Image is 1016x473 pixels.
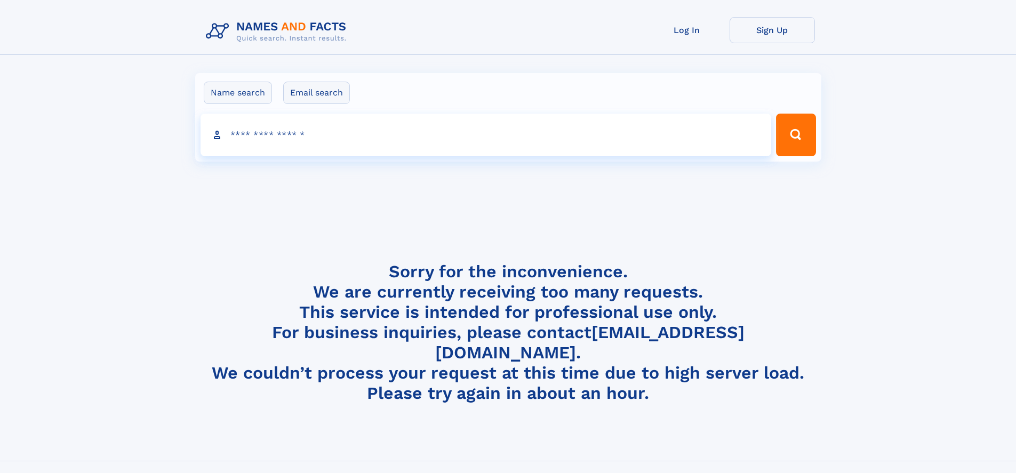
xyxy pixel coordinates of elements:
[202,261,815,404] h4: Sorry for the inconvenience. We are currently receiving too many requests. This service is intend...
[730,17,815,43] a: Sign Up
[202,17,355,46] img: Logo Names and Facts
[776,114,815,156] button: Search Button
[283,82,350,104] label: Email search
[435,322,745,363] a: [EMAIL_ADDRESS][DOMAIN_NAME]
[201,114,772,156] input: search input
[644,17,730,43] a: Log In
[204,82,272,104] label: Name search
